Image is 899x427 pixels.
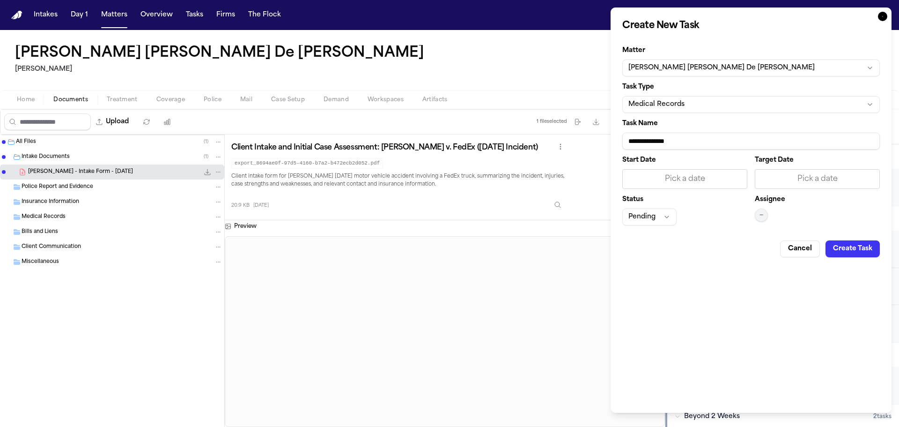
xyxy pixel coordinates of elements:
[240,96,252,104] span: Mail
[231,202,250,209] span: 20.9 KB
[622,209,677,225] button: Pending
[91,113,134,130] button: Upload
[213,7,239,23] button: Firms
[15,45,424,62] h1: [PERSON_NAME] [PERSON_NAME] De [PERSON_NAME]
[231,143,538,152] h3: Client Intake and Initial Case Assessment: [PERSON_NAME] v. FedEx ([DATE] Incident)
[549,196,566,213] button: Inspect
[244,7,285,23] button: The Flock
[22,213,66,221] span: Medical Records
[22,228,58,236] span: Bills and Liens
[22,243,81,251] span: Client Communication
[16,138,36,146] span: All Files
[622,19,880,32] h2: Create New Task
[137,7,177,23] button: Overview
[368,96,404,104] span: Workspaces
[537,119,567,125] div: 1 file selected
[759,211,763,219] span: —
[873,413,892,420] span: 2 task s
[622,169,747,189] button: Pick a date
[30,7,61,23] button: Intakes
[253,202,269,209] span: [DATE]
[755,157,880,164] label: Target Date
[182,7,207,23] button: Tasks
[97,7,131,23] button: Matters
[22,183,93,191] span: Police Report and Evidence
[15,45,424,62] button: Edit matter name
[4,113,91,130] input: Search files
[22,258,59,266] span: Miscellaneous
[622,60,880,76] button: [PERSON_NAME] [PERSON_NAME] De [PERSON_NAME]
[203,167,212,177] button: Download J. De Leon - Intake Form - 8.14.25
[780,240,820,257] button: Cancel
[622,120,658,127] span: Task Name
[225,237,664,427] iframe: J. De Leon - Intake Form - 8.14.25
[53,96,88,104] span: Documents
[67,7,92,23] button: Day 1
[755,209,768,222] button: —
[204,139,208,144] span: ( 1 )
[271,96,305,104] span: Case Setup
[622,47,880,54] label: Matter
[422,96,448,104] span: Artifacts
[11,11,22,20] img: Finch Logo
[628,173,741,185] div: Pick a date
[622,96,880,113] button: Medical Records
[22,198,79,206] span: Insurance Information
[231,172,566,189] p: Client intake form for [PERSON_NAME] [DATE] motor vehicle accident involving a FedEx truck, summa...
[622,84,880,90] label: Task Type
[755,169,880,189] button: Pick a date
[755,196,785,203] label: Assignee
[622,196,747,203] label: Status
[28,168,133,176] span: [PERSON_NAME] - Intake Form - [DATE]
[204,96,221,104] span: Police
[622,157,747,164] label: Start Date
[107,96,138,104] span: Treatment
[684,412,740,421] span: Beyond 2 Weeks
[231,158,383,169] code: export_8694ae0f-97d5-4160-b7a2-b472ecb2d052.pdf
[204,154,208,159] span: ( 1 )
[156,96,185,104] span: Coverage
[324,96,349,104] span: Demand
[17,96,35,104] span: Home
[11,11,22,20] a: Home
[825,240,880,257] button: Create Task
[761,173,874,185] div: Pick a date
[234,223,257,230] h3: Preview
[15,64,428,75] h2: [PERSON_NAME]
[22,153,70,161] span: Intake Documents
